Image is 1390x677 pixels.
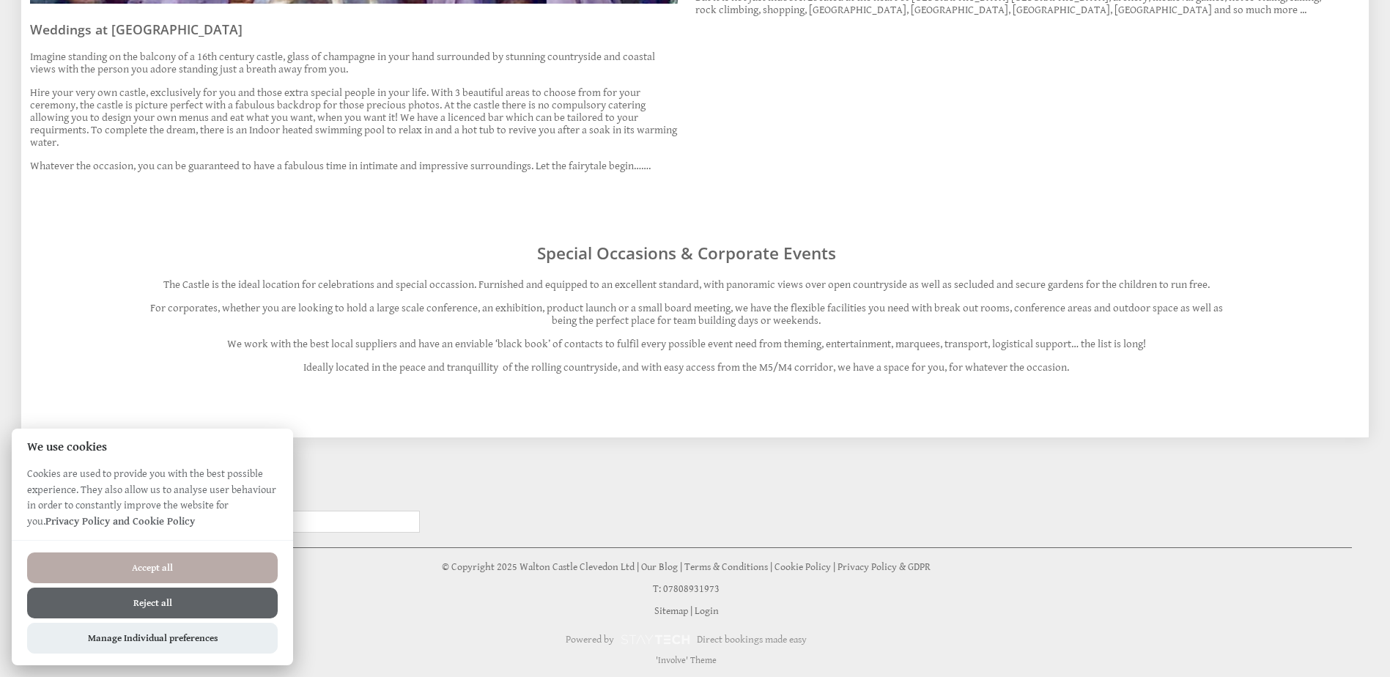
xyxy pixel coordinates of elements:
[27,623,278,654] button: Manage Individual preferences
[653,583,720,595] a: T: 07808931973
[30,160,678,172] p: Whatever the occasion, you can be guaranteed to have a fabulous time in intimate and impressive s...
[637,561,639,573] span: |
[45,515,195,528] a: Privacy Policy and Cookie Policy
[442,561,635,573] a: © Copyright 2025 Walton Castle Clevedon Ltd
[21,655,1352,666] p: 'Involve' Theme
[684,561,768,573] a: Terms & Conditions
[21,627,1352,652] a: Powered byDirect bookings made easy
[30,86,678,149] p: Hire your very own castle, exclusively for you and those extra special people in your life. With ...
[27,588,278,618] button: Reject all
[141,338,1232,350] p: We work with the best local suppliers and have an enviable ‘black book’ of contacts to fulfil eve...
[30,21,678,38] h3: Weddings at [GEOGRAPHIC_DATA]
[654,605,688,617] a: Sitemap
[770,561,772,573] span: |
[838,561,931,573] a: Privacy Policy & GDPR
[30,51,678,75] p: Imagine standing on the balcony of a 16th century castle, glass of champagne in your hand surroun...
[141,302,1232,327] p: For corporates, whether you are looking to hold a large scale conference, an exhibition, product ...
[641,561,678,573] a: Our Blog
[620,631,690,648] img: scrumpy.png
[775,561,831,573] a: Cookie Policy
[141,361,1232,374] p: Ideally located in the peace and tranquillity of the rolling countryside, and with easy access fr...
[141,278,1232,291] p: The Castle is the ideal location for celebrations and special occassion. Furnished and equipped t...
[12,466,293,540] p: Cookies are used to provide you with the best possible experience. They also allow us to analyse ...
[833,561,835,573] span: |
[141,242,1232,264] h2: Special Occasions & Corporate Events
[12,440,293,454] h2: We use cookies
[690,605,692,617] span: |
[695,605,719,617] a: Login
[680,561,682,573] span: |
[27,552,278,583] button: Accept all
